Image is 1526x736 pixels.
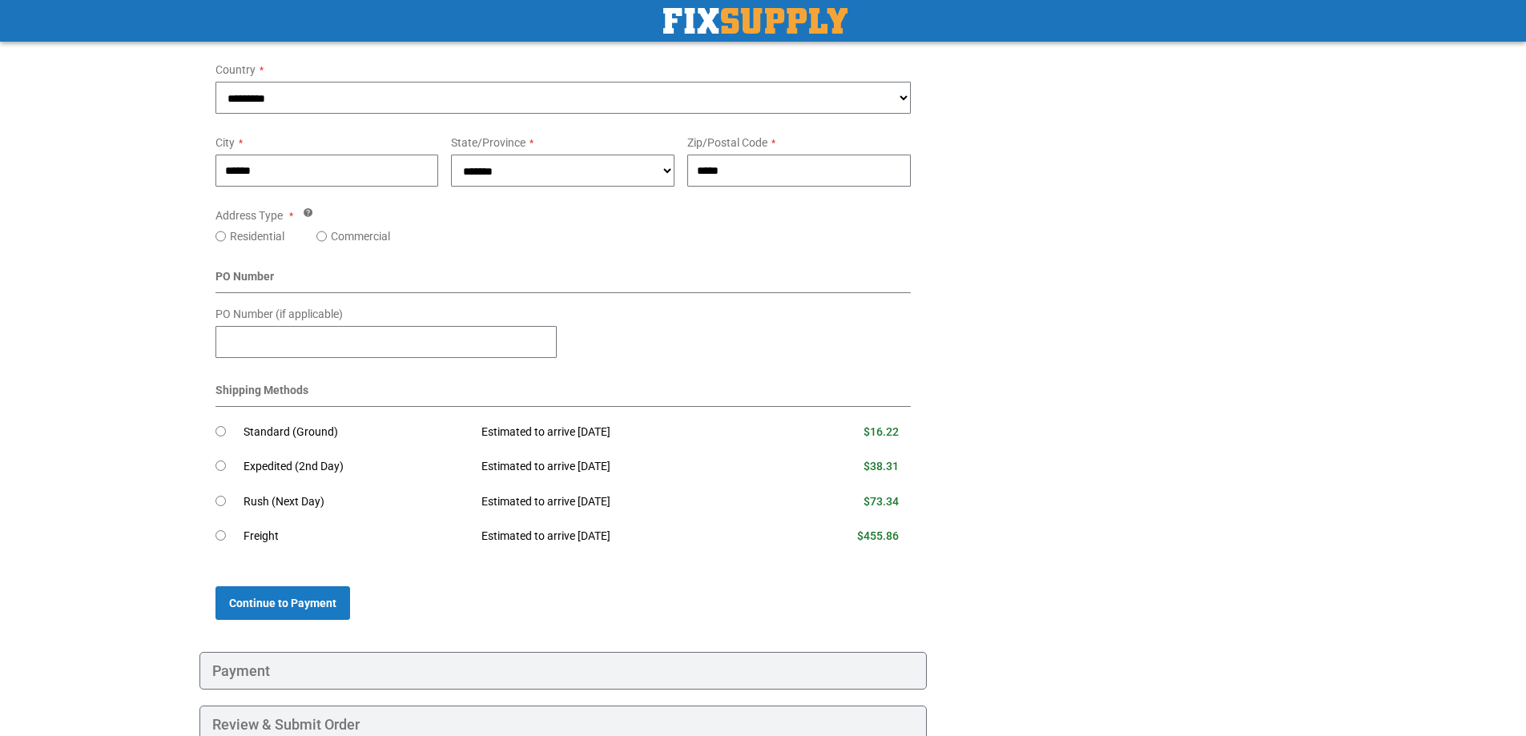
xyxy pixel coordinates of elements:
span: Address Type [215,209,283,222]
button: Continue to Payment [215,586,350,620]
div: Payment [199,652,928,690]
span: $73.34 [864,495,899,508]
div: PO Number [215,268,912,293]
span: $455.86 [857,529,899,542]
td: Estimated to arrive [DATE] [469,415,779,450]
td: Freight [244,519,470,554]
td: Rush (Next Day) [244,485,470,520]
a: store logo [663,8,848,34]
td: Expedited (2nd Day) [244,449,470,485]
td: Standard (Ground) [244,415,470,450]
span: State/Province [451,136,525,149]
img: Fix Industrial Supply [663,8,848,34]
span: PO Number (if applicable) [215,308,343,320]
td: Estimated to arrive [DATE] [469,485,779,520]
td: Estimated to arrive [DATE] [469,449,779,485]
label: Residential [230,228,284,244]
span: City [215,136,235,149]
span: Zip/Postal Code [687,136,767,149]
span: Continue to Payment [229,597,336,609]
span: $16.22 [864,425,899,438]
label: Commercial [331,228,390,244]
span: Country [215,63,256,76]
td: Estimated to arrive [DATE] [469,519,779,554]
div: Shipping Methods [215,382,912,407]
span: $38.31 [864,460,899,473]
